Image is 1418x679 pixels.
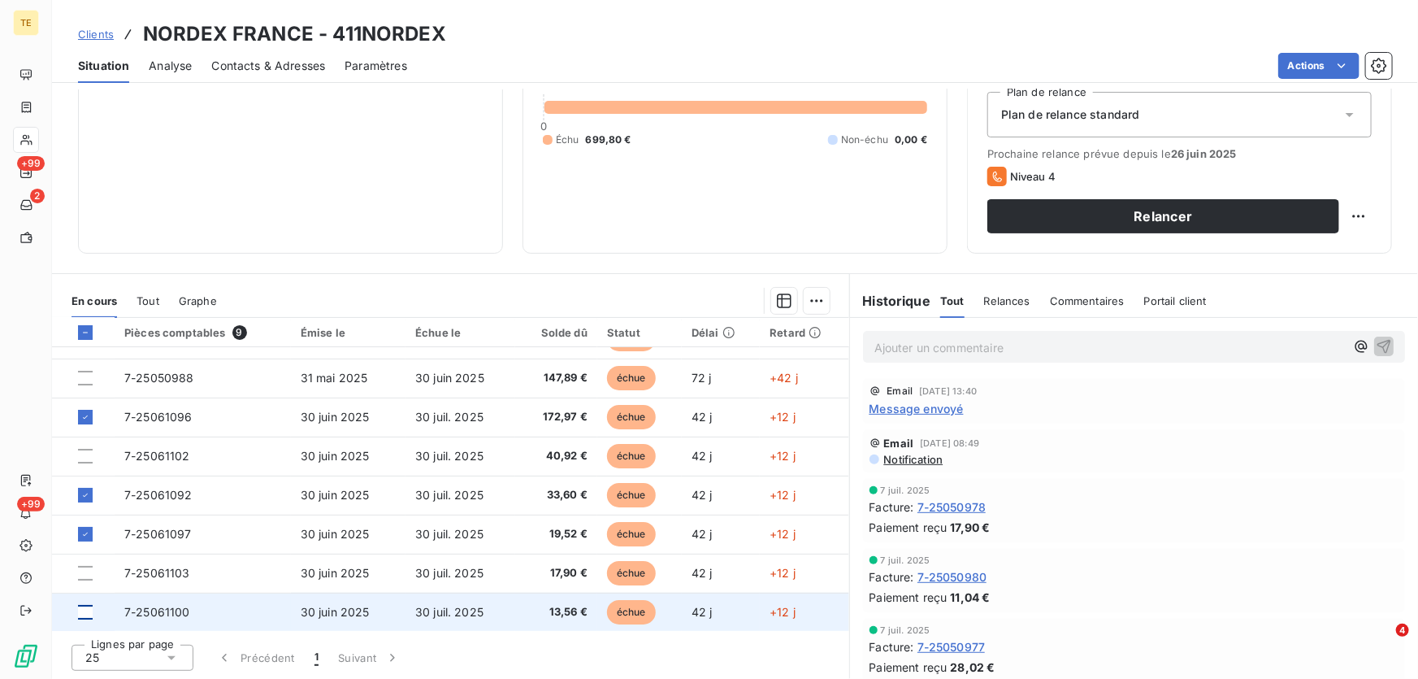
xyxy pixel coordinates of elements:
span: Situation [78,58,129,74]
h6: Historique [850,291,931,311]
span: Facture : [869,638,914,655]
img: Logo LeanPay [13,643,39,669]
iframe: Intercom live chat [1363,624,1402,663]
span: 7-25061103 [124,566,190,580]
span: 30 juil. 2025 [415,410,484,424]
span: 30 juil. 2025 [415,605,484,619]
span: 42 j [692,605,713,619]
span: 9 [232,325,247,340]
span: Facture : [869,498,914,516]
span: +12 j [770,488,796,502]
span: 13,56 € [525,604,588,620]
span: 72 j [692,371,712,385]
span: Graphe [179,294,217,307]
a: Clients [78,26,114,42]
span: 7 juil. 2025 [881,485,930,495]
span: Portail client [1144,294,1207,307]
div: Pièces comptables [124,325,281,340]
span: 7-25050978 [917,498,987,516]
span: Email [884,437,914,450]
span: 7-25061102 [124,449,190,463]
span: Email [887,386,913,396]
span: [DATE] 08:49 [920,438,979,448]
h3: NORDEX FRANCE - 411NORDEX [143,20,446,49]
span: Message envoyé [869,400,964,417]
a: 2 [13,192,38,218]
span: Échu [556,133,579,147]
span: 7 juil. 2025 [881,555,930,565]
span: Plan de relance standard [1001,107,1140,123]
span: 7-25061092 [124,488,193,502]
button: 1 [305,641,328,675]
span: 0 [540,120,547,133]
div: Échue le [415,326,505,339]
span: 19,52 € [525,526,588,542]
span: 42 j [692,566,713,580]
span: 42 j [692,449,713,463]
span: [DATE] 13:40 [919,386,977,396]
span: 30 juin 2025 [301,410,370,424]
div: Délai [692,326,751,339]
span: 4 [1396,624,1409,637]
span: Paramètres [345,58,407,74]
span: 7 juil. 2025 [881,625,930,635]
div: Solde dû [525,326,588,339]
span: 7-25061100 [124,605,190,619]
span: Tout [940,294,965,307]
span: +12 j [770,410,796,424]
span: 11,04 € [951,589,991,606]
span: 172,97 € [525,409,588,425]
span: 30 juin 2025 [301,449,370,463]
span: 30 juin 2025 [301,488,370,502]
span: 30 juin 2025 [301,527,370,541]
span: 7-25061096 [124,410,193,424]
button: Précédent [206,641,305,675]
span: Paiement reçu [869,519,948,536]
span: 40,92 € [525,448,588,464]
span: +12 j [770,449,796,463]
span: 42 j [692,410,713,424]
span: Analyse [149,58,192,74]
span: 42 j [692,488,713,502]
span: 28,02 € [951,659,995,676]
span: 30 juin 2025 [301,605,370,619]
span: 2 [30,189,45,203]
span: échue [607,405,656,429]
span: +12 j [770,527,796,541]
span: 33,60 € [525,487,588,503]
span: Prochaine relance prévue depuis le [987,147,1372,160]
span: +12 j [770,566,796,580]
span: Paiement reçu [869,659,948,676]
span: +12 j [770,605,796,619]
span: 25 [85,650,99,666]
span: 0,00 € [895,133,927,147]
span: +99 [17,156,45,171]
button: Suivant [328,641,410,675]
span: échue [607,600,656,625]
span: 699,80 € [586,133,631,147]
div: Retard [770,326,839,339]
span: Paiement reçu [869,589,948,606]
span: échue [607,522,656,546]
span: Facture : [869,568,914,585]
span: 30 juil. 2025 [415,527,484,541]
a: +99 [13,159,38,185]
span: 30 juil. 2025 [415,566,484,580]
span: 7-25050980 [917,568,987,585]
span: 30 juil. 2025 [415,488,484,502]
span: Relances [984,294,1030,307]
span: +42 j [770,371,798,385]
button: Actions [1278,53,1359,79]
div: TE [13,10,39,36]
span: 7-25050988 [124,371,194,385]
span: +99 [17,497,45,511]
span: 7-25061097 [124,527,192,541]
div: Statut [607,326,672,339]
span: Notification [882,453,943,466]
span: Non-échu [841,133,888,147]
span: 1 [314,650,319,666]
div: Émise le [301,326,396,339]
span: 30 juin 2025 [301,566,370,580]
span: 31 mai 2025 [301,371,368,385]
span: 26 juin 2025 [1171,147,1237,160]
